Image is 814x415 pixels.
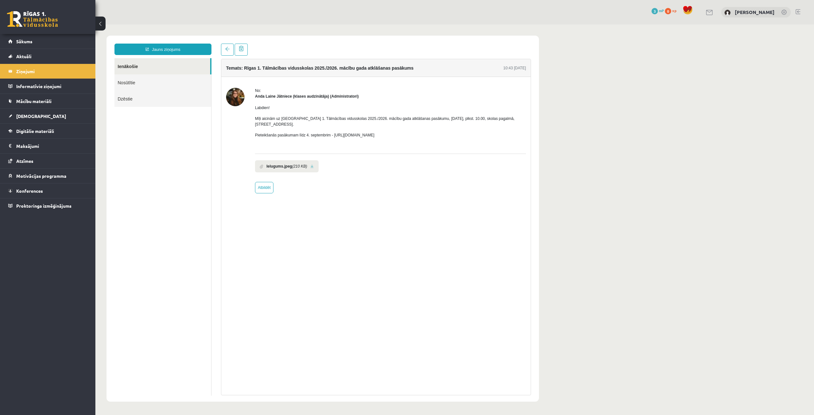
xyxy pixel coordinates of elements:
a: Maksājumi [8,139,87,153]
p: Labdien! [160,80,431,86]
span: 0 [665,8,671,14]
div: 10:43 [DATE] [408,41,431,46]
span: Digitālie materiāli [16,128,54,134]
a: [PERSON_NAME] [735,9,775,15]
span: Konferences [16,188,43,194]
i: (210 KB) [197,139,212,145]
a: Sākums [8,34,87,49]
legend: Ziņojumi [16,64,87,79]
span: [DEMOGRAPHIC_DATA] [16,113,66,119]
a: [DEMOGRAPHIC_DATA] [8,109,87,123]
strong: Anda Laine Jātniece (klases audzinātāja) (Administratori) [160,70,263,74]
a: 0 xp [665,8,679,13]
span: Motivācijas programma [16,173,66,179]
a: Konferences [8,183,87,198]
span: Atzīmes [16,158,33,164]
span: mP [659,8,664,13]
span: Sākums [16,38,32,44]
b: Ielugums.jpeg [171,139,197,145]
a: Atzīmes [8,154,87,168]
a: 3 mP [652,8,664,13]
a: Motivācijas programma [8,169,87,183]
span: Proktoringa izmēģinājums [16,203,72,209]
img: Anda Laine Jātniece (klases audzinātāja) [131,63,149,82]
span: xp [672,8,676,13]
span: Mācību materiāli [16,98,52,104]
a: Dzēstie [19,66,116,82]
a: Atbildēt [160,157,178,169]
a: Nosūtītie [19,50,116,66]
p: Mīļi aicinām uz [GEOGRAPHIC_DATA] 1. Tālmācības vidusskolas 2025./2026. mācību gada atklāšanas pa... [160,91,431,103]
a: Aktuāli [8,49,87,64]
a: Mācību materiāli [8,94,87,108]
div: No: [160,63,431,69]
img: Alekss Kozlovskis [724,10,731,16]
p: Pieteikšanās pasākumam līdz 4. septembrim - [URL][DOMAIN_NAME] [160,108,431,114]
span: Aktuāli [16,53,31,59]
a: Ziņojumi [8,64,87,79]
span: 3 [652,8,658,14]
h4: Temats: Rīgas 1. Tālmācības vidusskolas 2025./2026. mācību gada atklāšanas pasākums [131,41,318,46]
legend: Maksājumi [16,139,87,153]
a: Jauns ziņojums [19,19,116,31]
a: Digitālie materiāli [8,124,87,138]
a: Proktoringa izmēģinājums [8,198,87,213]
a: Rīgas 1. Tālmācības vidusskola [7,11,58,27]
legend: Informatīvie ziņojumi [16,79,87,93]
a: Ienākošie [19,34,115,50]
a: Informatīvie ziņojumi [8,79,87,93]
